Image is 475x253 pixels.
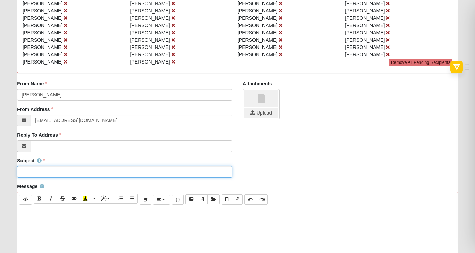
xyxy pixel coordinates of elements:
[130,1,170,6] span: [PERSON_NAME]
[185,194,197,204] button: Image Browser
[237,37,277,43] span: [PERSON_NAME]
[130,15,170,21] span: [PERSON_NAME]
[130,52,170,57] span: [PERSON_NAME]
[140,195,151,205] button: Remove Font Style (CTRL+\)
[345,23,385,28] span: [PERSON_NAME]
[23,52,62,57] span: [PERSON_NAME]
[23,59,62,65] span: [PERSON_NAME]
[23,23,62,28] span: [PERSON_NAME]
[17,183,44,190] label: Message
[17,106,53,113] label: From Address
[23,30,62,35] span: [PERSON_NAME]
[345,1,385,6] span: [PERSON_NAME]
[222,194,232,204] button: Paste Text
[130,30,170,35] span: [PERSON_NAME]
[23,15,62,21] span: [PERSON_NAME]
[256,194,268,204] button: Redo (CTRL+Y)
[153,195,170,205] button: Paragraph
[126,194,138,204] button: Unordered list (CTRL+SHIFT+NUM7)
[130,37,170,43] span: [PERSON_NAME]
[57,194,68,204] button: Strikethrough (CTRL+SHIFT+S)
[19,195,32,205] button: Code Editor
[80,194,91,204] button: Recent Color
[389,59,452,66] a: Remove All Pending Recipients
[207,194,220,204] button: Asset Manager
[237,52,277,57] span: [PERSON_NAME]
[345,44,385,50] span: [PERSON_NAME]
[23,1,62,6] span: [PERSON_NAME]
[115,194,126,204] button: Ordered list (CTRL+SHIFT+NUM8)
[34,194,45,204] button: Bold (CTRL+B)
[232,194,243,204] button: Paste from Word
[17,80,47,87] label: From Name
[23,8,62,14] span: [PERSON_NAME]
[345,30,385,35] span: [PERSON_NAME]
[68,194,80,204] button: Link (CTRL+K)
[98,194,115,204] button: Style
[130,44,170,50] span: [PERSON_NAME]
[130,59,170,65] span: [PERSON_NAME]
[45,194,57,204] button: Italic (CTRL+I)
[243,80,272,87] label: Attachments
[130,8,170,14] span: [PERSON_NAME]
[172,195,184,205] button: Merge Field
[345,8,385,14] span: [PERSON_NAME]
[197,194,208,204] button: File Browser
[17,132,61,138] label: Reply To Address
[237,44,277,50] span: [PERSON_NAME]
[17,157,45,164] label: Subject
[345,15,385,21] span: [PERSON_NAME]
[91,194,98,204] button: More Color
[345,37,385,43] span: [PERSON_NAME]
[237,1,277,6] span: [PERSON_NAME]
[23,37,62,43] span: [PERSON_NAME]
[23,44,62,50] span: [PERSON_NAME]
[237,8,277,14] span: [PERSON_NAME]
[130,23,170,28] span: [PERSON_NAME]
[345,52,385,57] span: [PERSON_NAME]
[244,194,256,204] button: Undo (CTRL+Z)
[237,15,277,21] span: [PERSON_NAME]
[237,30,277,35] span: [PERSON_NAME]
[237,23,277,28] span: [PERSON_NAME]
